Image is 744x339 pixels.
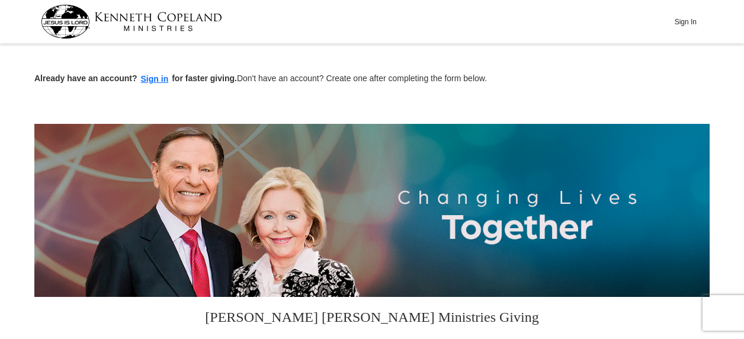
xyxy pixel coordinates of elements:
p: Don't have an account? Create one after completing the form below. [34,72,710,86]
strong: Already have an account? for faster giving. [34,73,237,83]
button: Sign In [668,12,703,31]
img: kcm-header-logo.svg [41,5,222,39]
button: Sign in [137,72,172,86]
